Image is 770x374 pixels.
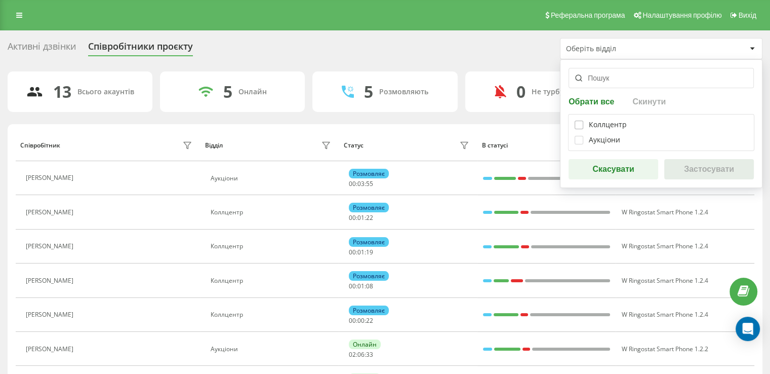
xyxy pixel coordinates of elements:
[26,209,76,216] div: [PERSON_NAME]
[349,179,356,188] span: 00
[88,41,193,57] div: Співробітники проєкту
[349,283,373,290] div: : :
[366,213,373,222] span: 22
[349,203,389,212] div: Розмовляє
[551,11,625,19] span: Реферальна програма
[569,96,617,106] button: Обрати все
[26,243,76,250] div: [PERSON_NAME]
[357,248,364,256] span: 01
[621,345,708,353] span: W Ringostat Smart Phone 1.2.2
[357,316,364,325] span: 00
[379,88,428,96] div: Розмовляють
[364,82,373,101] div: 5
[357,282,364,290] span: 01
[366,248,373,256] span: 19
[349,282,356,290] span: 00
[532,88,581,96] div: Не турбувати
[349,316,356,325] span: 00
[621,276,708,285] span: W Ringostat Smart Phone 1.2.4
[349,237,389,247] div: Розмовляє
[238,88,267,96] div: Онлайн
[344,142,363,149] div: Статус
[621,310,708,319] span: W Ringostat Smart Phone 1.2.4
[357,213,364,222] span: 01
[349,180,373,188] div: : :
[349,169,389,178] div: Розмовляє
[349,249,373,256] div: : :
[26,174,76,181] div: [PERSON_NAME]
[357,179,364,188] span: 03
[349,214,373,221] div: : :
[569,68,754,88] input: Пошук
[621,242,708,250] span: W Ringostat Smart Phone 1.2.4
[53,82,71,101] div: 13
[26,277,76,284] div: [PERSON_NAME]
[349,350,356,359] span: 02
[516,82,525,101] div: 0
[211,175,334,182] div: Аукціони
[589,121,627,129] div: Коллцентр
[211,311,334,318] div: Коллцентр
[366,179,373,188] span: 55
[77,88,134,96] div: Всього акаунтів
[482,142,611,149] div: В статусі
[20,142,60,149] div: Співробітник
[566,45,687,53] div: Оберіть відділ
[621,208,708,216] span: W Ringostat Smart Phone 1.2.4
[366,316,373,325] span: 22
[211,346,334,353] div: Аукціони
[357,350,364,359] span: 06
[664,159,754,179] button: Застосувати
[736,317,760,341] div: Open Intercom Messenger
[366,282,373,290] span: 08
[366,350,373,359] span: 33
[349,340,381,349] div: Онлайн
[739,11,756,19] span: Вихід
[349,306,389,315] div: Розмовляє
[589,136,620,144] div: Аукціони
[349,317,373,324] div: : :
[211,277,334,284] div: Коллцентр
[642,11,721,19] span: Налаштування профілю
[629,96,669,106] button: Скинути
[205,142,223,149] div: Відділ
[211,243,334,250] div: Коллцентр
[26,346,76,353] div: [PERSON_NAME]
[569,159,658,179] button: Скасувати
[349,248,356,256] span: 00
[8,41,76,57] div: Активні дзвінки
[349,351,373,358] div: : :
[349,271,389,281] div: Розмовляє
[223,82,232,101] div: 5
[26,311,76,318] div: [PERSON_NAME]
[349,213,356,222] span: 00
[211,209,334,216] div: Коллцентр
